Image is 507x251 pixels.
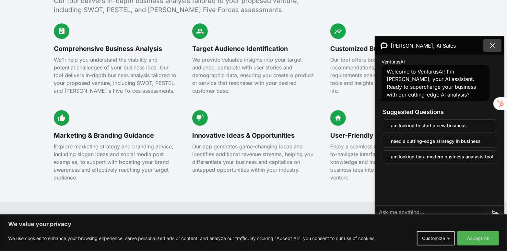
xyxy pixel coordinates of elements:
p: Enjoy a seamless user experience with our easy-to-navigate interface, equipping you with the know... [330,143,453,181]
button: I am looking for a modern business analysis tool [383,151,496,164]
span: [PERSON_NAME], AI Sales [391,42,456,50]
button: I need a cutting-edge strategy in business [383,135,496,148]
h3: Comprehensive Business Analysis [54,44,177,53]
p: We use cookies to enhance your browsing experience, serve personalized ads or content, and analyz... [8,234,376,242]
h3: Target Audience Identification [192,44,315,53]
button: Customize [417,231,455,245]
h3: Suggested Questions [383,108,496,117]
p: We'll help you understand the viability and potential challenges of your business idea. Our tool ... [54,56,177,95]
button: Accept All [457,231,499,245]
h3: Marketing & Branding Guidance [54,131,177,140]
p: We provide valuable insights into your target audience, complete with user stories and demographi... [192,56,315,95]
span: Welcome to VenturusAI! I'm [PERSON_NAME], your AI assistant. Ready to supercharge your business w... [387,68,476,98]
p: Our tool offers business strategy recommendations, framework suggestions, and requirements analys... [330,56,453,95]
p: We value your privacy [8,220,499,228]
p: Our app generates game-changing ideas and identifies additional revenue streams, helping you diff... [192,143,315,174]
h3: Innovative Ideas & Opportunities [192,131,315,140]
span: VenturusAI [382,59,405,65]
h3: Customized Business Strategies [330,44,453,53]
p: Explore marketing strategy and branding advice, including slogan ideas and social media post exam... [54,143,177,181]
button: I am looking to start a new business [383,120,496,132]
h3: User-Friendly Interface [330,131,453,140]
